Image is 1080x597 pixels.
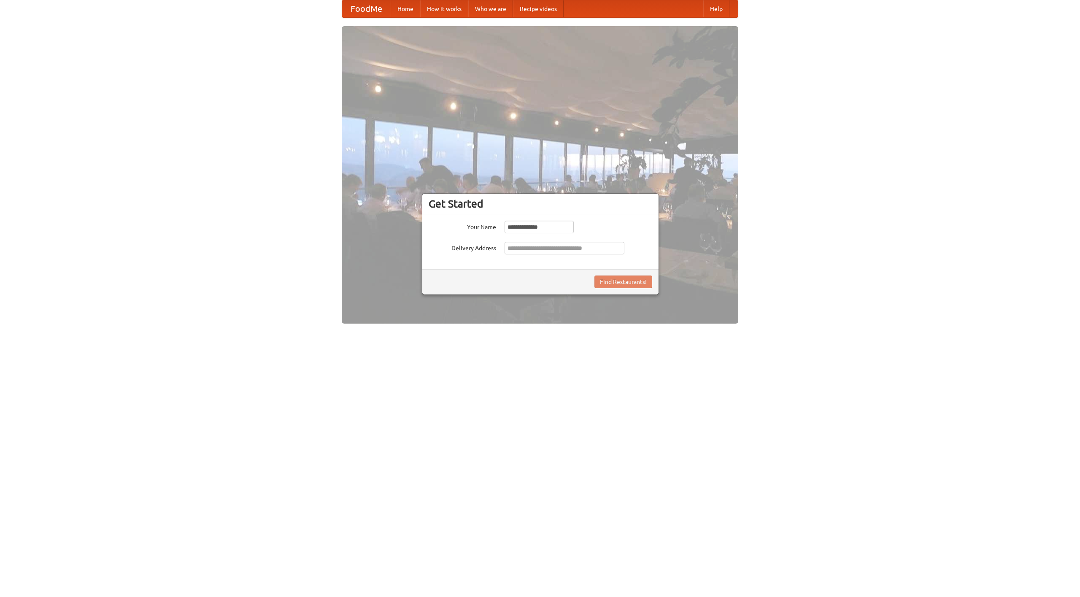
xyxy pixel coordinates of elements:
h3: Get Started [429,197,652,210]
label: Your Name [429,221,496,231]
a: FoodMe [342,0,391,17]
a: How it works [420,0,468,17]
button: Find Restaurants! [594,276,652,288]
a: Recipe videos [513,0,564,17]
label: Delivery Address [429,242,496,252]
a: Home [391,0,420,17]
a: Who we are [468,0,513,17]
a: Help [703,0,729,17]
